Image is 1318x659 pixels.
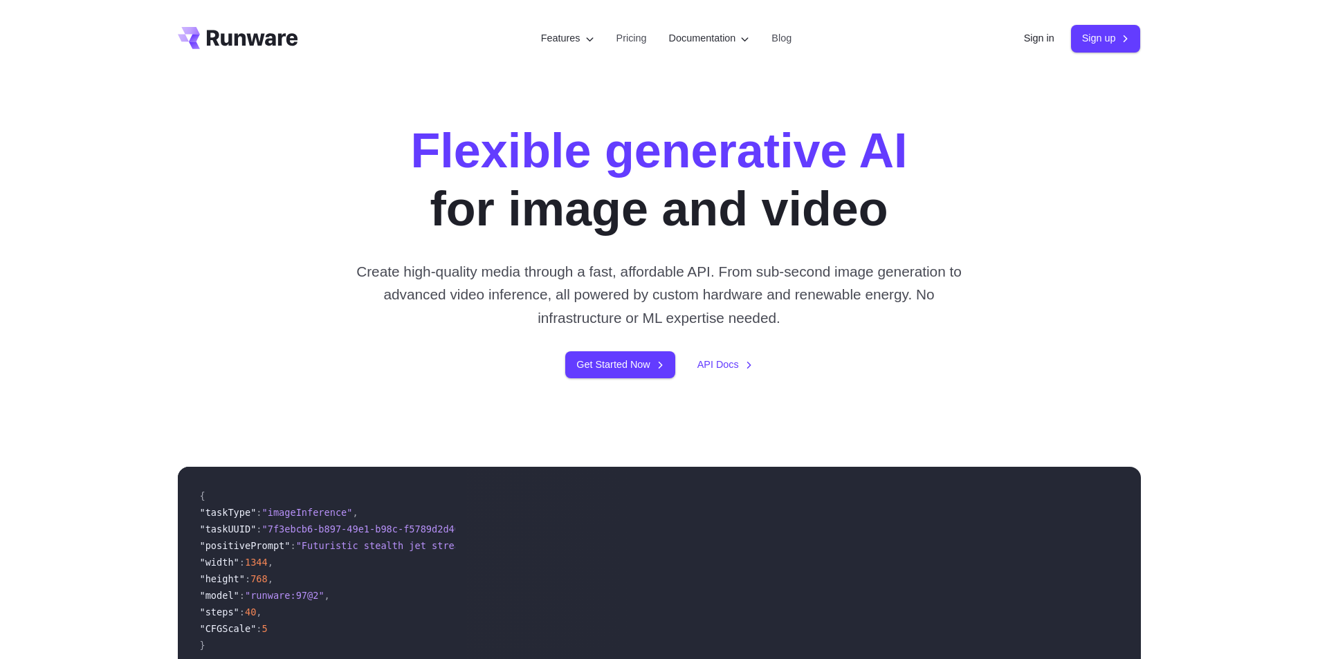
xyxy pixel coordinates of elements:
[262,623,268,634] span: 5
[178,27,298,49] a: Go to /
[200,507,257,518] span: "taskType"
[200,523,257,535] span: "taskUUID"
[290,540,295,551] span: :
[324,590,330,601] span: ,
[296,540,812,551] span: "Futuristic stealth jet streaking through a neon-lit cityscape with glowing purple exhaust"
[565,351,675,378] a: Get Started Now
[697,357,753,373] a: API Docs
[541,30,594,46] label: Features
[200,623,257,634] span: "CFGScale"
[245,590,324,601] span: "runware:97@2"
[245,573,250,584] span: :
[256,523,262,535] span: :
[239,590,245,601] span: :
[262,523,477,535] span: "7f3ebcb6-b897-49e1-b98c-f5789d2d40d7"
[200,557,239,568] span: "width"
[200,573,245,584] span: "height"
[245,606,256,618] span: 40
[262,507,353,518] span: "imageInference"
[256,507,262,518] span: :
[200,590,239,601] span: "model"
[239,606,245,618] span: :
[351,260,967,329] p: Create high-quality media through a fast, affordable API. From sub-second image generation to adv...
[250,573,268,584] span: 768
[256,623,262,634] span: :
[1024,30,1054,46] a: Sign in
[616,30,647,46] a: Pricing
[200,640,205,651] span: }
[352,507,358,518] span: ,
[200,606,239,618] span: "steps"
[200,490,205,501] span: {
[256,606,262,618] span: ,
[268,557,273,568] span: ,
[200,540,291,551] span: "positivePrompt"
[1071,25,1141,52] a: Sign up
[669,30,750,46] label: Documentation
[771,30,791,46] a: Blog
[410,122,907,238] h1: for image and video
[410,124,907,178] strong: Flexible generative AI
[268,573,273,584] span: ,
[239,557,245,568] span: :
[245,557,268,568] span: 1344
